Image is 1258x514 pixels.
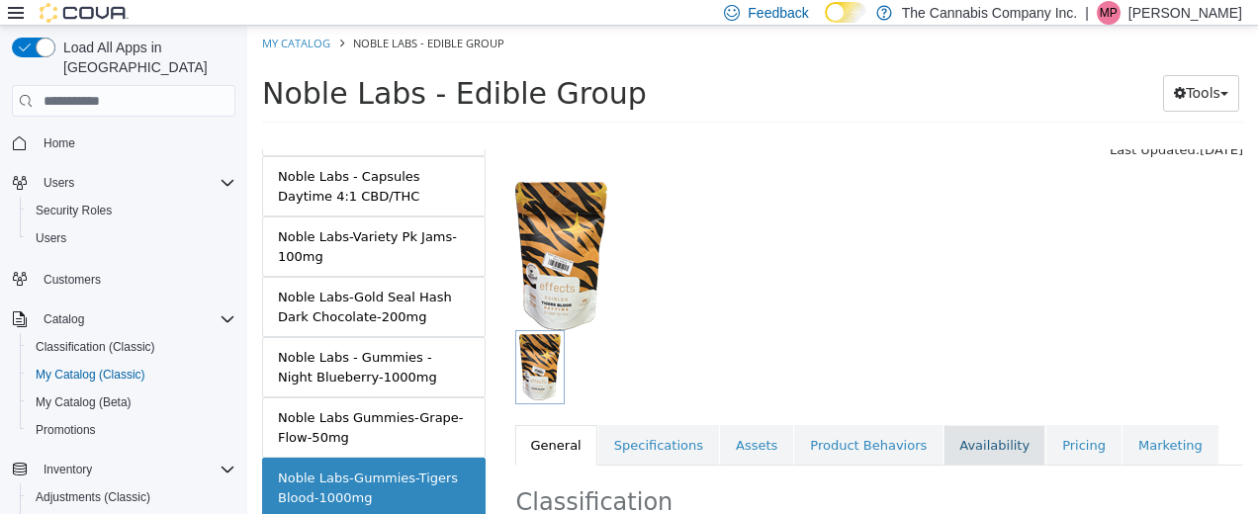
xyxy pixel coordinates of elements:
span: Security Roles [28,199,235,222]
span: Promotions [36,422,96,438]
button: Classification (Classic) [20,333,243,361]
div: Noble Labs Gummies-Grape-Flow-50mg [31,383,223,421]
button: My Catalog (Beta) [20,388,243,416]
span: Users [44,175,74,191]
a: Users [28,226,74,250]
a: Availability [696,399,798,441]
span: My Catalog (Classic) [36,367,145,383]
a: Customers [36,268,109,292]
button: Security Roles [20,197,243,224]
span: Inventory [44,462,92,477]
button: Inventory [36,458,100,481]
span: Catalog [44,311,84,327]
span: Users [36,230,66,246]
span: Inventory [36,458,235,481]
span: Adjustments (Classic) [36,489,150,505]
span: Noble Labs - Edible Group [15,50,400,85]
a: Home [36,131,83,155]
span: Classification (Classic) [36,339,155,355]
button: Adjustments (Classic) [20,483,243,511]
div: Noble Labs - Gummies - Night Blueberry-1000mg [31,322,223,361]
span: Promotions [28,418,235,442]
a: Assets [473,399,546,441]
div: Mitch Parker [1097,1,1121,25]
span: Home [36,130,235,155]
a: Promotions [28,418,104,442]
span: Classification (Classic) [28,335,235,359]
span: Feedback [748,3,808,23]
div: Noble Labs - Capsules Daytime 4:1 CBD/THC [31,141,223,180]
a: Pricing [799,399,874,441]
span: My Catalog (Beta) [36,394,132,410]
a: Marketing [875,399,971,441]
a: My Catalog (Classic) [28,363,153,386]
a: Classification (Classic) [28,335,163,359]
a: Product Behaviors [547,399,695,441]
span: My Catalog (Classic) [28,363,235,386]
span: Catalog [36,307,235,331]
span: Last Updated: [862,117,952,131]
span: Security Roles [36,203,112,218]
button: Customers [4,264,243,293]
button: Users [4,169,243,197]
button: Inventory [4,456,243,483]
span: [DATE] [952,117,996,131]
p: The Cannabis Company Inc. [902,1,1077,25]
a: My Catalog (Beta) [28,390,139,414]
span: My Catalog (Beta) [28,390,235,414]
span: Dark Mode [825,23,826,24]
button: Catalog [36,307,92,331]
span: Home [44,135,75,151]
button: Users [20,224,243,252]
a: General [268,399,350,441]
div: Noble Labs-Gold Seal Hash Dark Chocolate-200mg [31,262,223,300]
button: Tools [916,49,992,86]
span: Users [28,226,235,250]
button: Users [36,171,82,195]
a: Specifications [351,399,472,441]
span: Users [36,171,235,195]
span: Customers [44,272,101,288]
a: Security Roles [28,199,120,222]
button: Catalog [4,305,243,333]
button: Promotions [20,416,243,444]
input: Dark Mode [825,2,866,23]
a: Adjustments (Classic) [28,485,158,509]
div: Noble Labs-Gummies-Tigers Blood-1000mg [31,443,223,481]
span: Adjustments (Classic) [28,485,235,509]
div: Noble Labs-Variety Pk Jams-100mg [31,202,223,240]
span: Noble Labs - Edible Group [106,10,257,25]
h2: Classification [269,462,996,492]
button: Home [4,128,243,157]
span: MP [1100,1,1118,25]
img: Cova [40,3,129,23]
span: Customers [36,266,235,291]
img: 150 [268,156,360,304]
p: | [1085,1,1089,25]
p: [PERSON_NAME] [1128,1,1242,25]
button: My Catalog (Classic) [20,361,243,388]
a: My Catalog [15,10,83,25]
span: Load All Apps in [GEOGRAPHIC_DATA] [55,38,235,77]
